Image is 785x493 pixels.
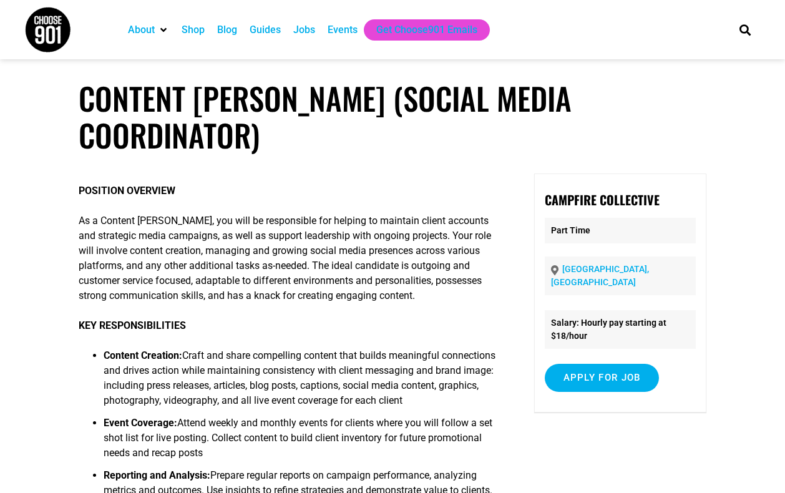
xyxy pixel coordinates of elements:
a: Blog [217,22,237,37]
strong: Reporting and Analysis: [104,469,210,481]
p: Part Time [545,218,696,243]
strong: KEY RESPONSIBILITIES [79,320,186,331]
li: Salary: Hourly pay starting at $18/hour [545,310,696,349]
a: [GEOGRAPHIC_DATA], [GEOGRAPHIC_DATA] [551,264,649,287]
div: Search [735,19,756,40]
strong: Content Creation: [104,349,182,361]
strong: Campfire Collective [545,190,660,209]
a: Get Choose901 Emails [376,22,477,37]
input: Apply for job [545,364,660,392]
div: About [122,19,175,41]
a: Jobs [293,22,315,37]
strong: POSITION OVERVIEW [79,185,175,197]
a: About [128,22,155,37]
a: Events [328,22,358,37]
li: Craft and share compelling content that builds meaningful connections and drives action while mai... [104,348,502,416]
p: As a Content [PERSON_NAME], you will be responsible for helping to maintain client accounts and s... [79,213,502,303]
a: Guides [250,22,281,37]
a: Shop [182,22,205,37]
li: Attend weekly and monthly events for clients where you will follow a set shot list for live posti... [104,416,502,468]
h1: Content [PERSON_NAME] (Social Media Coordinator) [79,80,706,154]
strong: Event Coverage: [104,417,177,429]
nav: Main nav [122,19,718,41]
